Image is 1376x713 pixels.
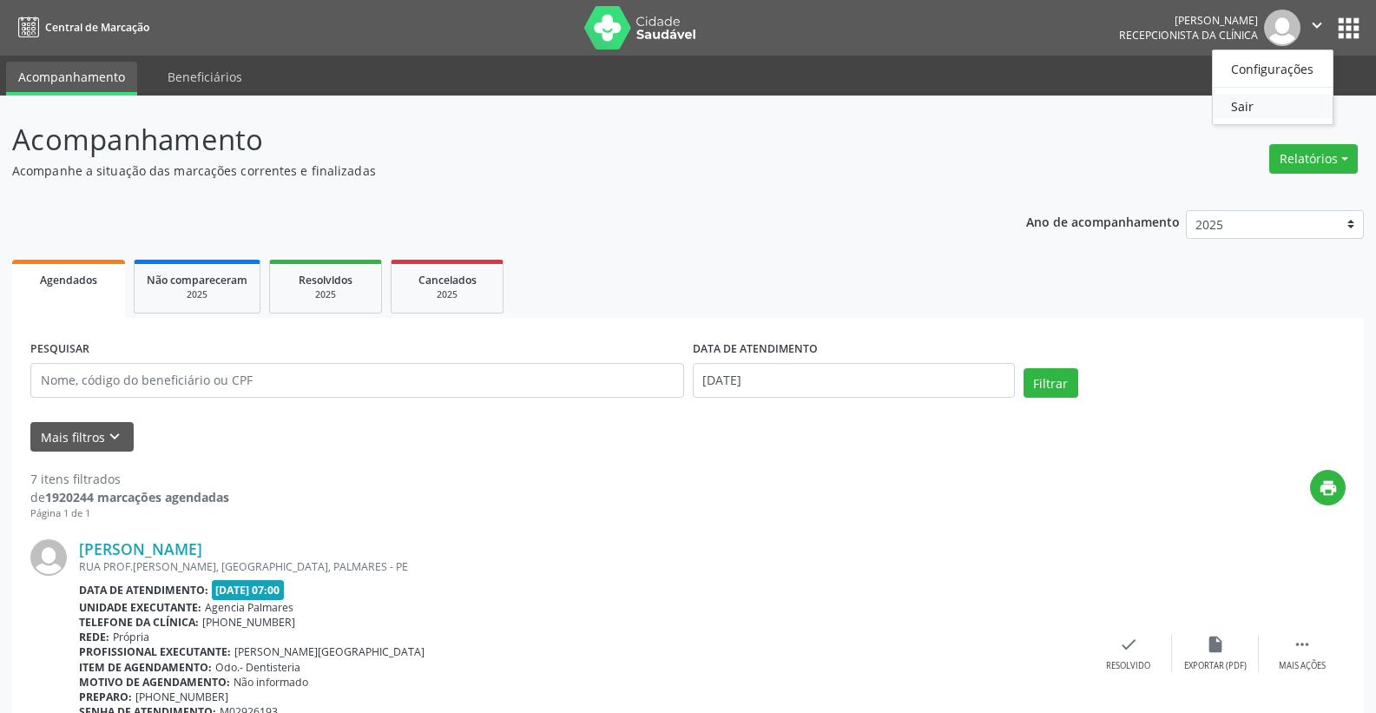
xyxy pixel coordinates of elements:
[79,690,132,704] b: Preparo:
[282,288,369,301] div: 2025
[45,20,149,35] span: Central de Marcação
[30,506,229,521] div: Página 1 de 1
[418,273,477,287] span: Cancelados
[147,273,247,287] span: Não compareceram
[1333,13,1364,43] button: apps
[234,644,425,659] span: [PERSON_NAME][GEOGRAPHIC_DATA]
[299,273,352,287] span: Resolvidos
[79,615,199,630] b: Telefone da clínica:
[79,583,208,597] b: Data de atendimento:
[693,336,818,363] label: DATA DE ATENDIMENTO
[113,630,149,644] span: Própria
[155,62,254,92] a: Beneficiários
[234,675,308,690] span: Não informado
[1319,479,1338,498] i: print
[105,427,124,446] i: keyboard_arrow_down
[12,162,958,180] p: Acompanhe a situação das marcações correntes e finalizadas
[1213,56,1333,81] a: Configurações
[30,363,684,398] input: Nome, código do beneficiário ou CPF
[1206,635,1225,654] i: insert_drive_file
[30,336,89,363] label: PESQUISAR
[79,559,1085,574] div: RUA PROF.[PERSON_NAME], [GEOGRAPHIC_DATA], PALMARES - PE
[40,273,97,287] span: Agendados
[1119,13,1258,28] div: [PERSON_NAME]
[212,580,285,600] span: [DATE] 07:00
[1184,660,1247,672] div: Exportar (PDF)
[30,539,67,576] img: img
[1307,16,1327,35] i: 
[1310,470,1346,505] button: print
[1106,660,1150,672] div: Resolvido
[147,288,247,301] div: 2025
[79,675,230,690] b: Motivo de agendamento:
[79,630,109,644] b: Rede:
[205,600,293,615] span: Agencia Palmares
[30,470,229,488] div: 7 itens filtrados
[202,615,295,630] span: [PHONE_NUMBER]
[404,288,490,301] div: 2025
[79,660,212,675] b: Item de agendamento:
[135,690,228,704] span: [PHONE_NUMBER]
[30,422,134,452] button: Mais filtroskeyboard_arrow_down
[1024,368,1078,398] button: Filtrar
[12,13,149,42] a: Central de Marcação
[1119,28,1258,43] span: Recepcionista da clínica
[1026,210,1180,232] p: Ano de acompanhamento
[1293,635,1312,654] i: 
[30,488,229,506] div: de
[1269,144,1358,174] button: Relatórios
[1213,94,1333,118] a: Sair
[1212,50,1333,125] ul: 
[693,363,1015,398] input: Selecione um intervalo
[12,118,958,162] p: Acompanhamento
[215,660,300,675] span: Odo.- Dentisteria
[79,644,231,659] b: Profissional executante:
[1279,660,1326,672] div: Mais ações
[79,600,201,615] b: Unidade executante:
[1119,635,1138,654] i: check
[45,489,229,505] strong: 1920244 marcações agendadas
[79,539,202,558] a: [PERSON_NAME]
[1300,10,1333,46] button: 
[1264,10,1300,46] img: img
[6,62,137,96] a: Acompanhamento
